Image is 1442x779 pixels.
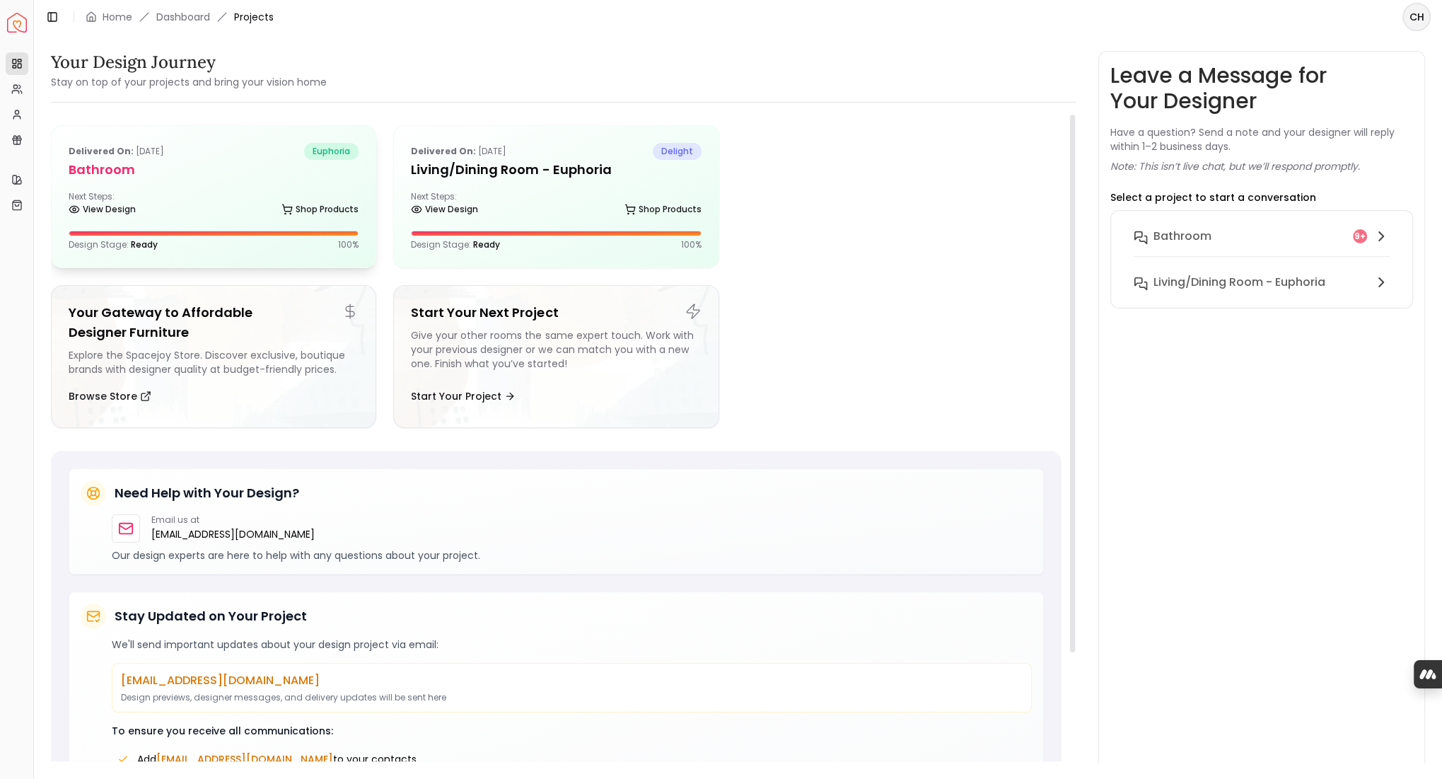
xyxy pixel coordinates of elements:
[137,752,417,766] span: Add to your contacts
[411,145,476,157] b: Delivered on:
[411,303,701,323] h5: Start Your Next Project
[234,10,274,24] span: Projects
[121,672,1023,689] p: [EMAIL_ADDRESS][DOMAIN_NAME]
[115,483,299,503] h5: Need Help with Your Design?
[1353,229,1367,243] div: 9+
[103,10,132,24] a: Home
[112,548,1032,562] p: Our design experts are here to help with any questions about your project.
[1110,63,1413,114] h3: Leave a Message for Your Designer
[151,514,315,526] p: Email us at
[69,143,164,160] p: [DATE]
[1122,222,1401,268] button: Bathroom9+
[121,692,1023,703] p: Design previews, designer messages, and delivery updates will be sent here
[112,724,1032,738] p: To ensure you receive all communications:
[112,637,1032,652] p: We'll send important updates about your design project via email:
[393,285,719,428] a: Start Your Next ProjectGive your other rooms the same expert touch. Work with your previous desig...
[51,75,327,89] small: Stay on top of your projects and bring your vision home
[1153,228,1211,245] h6: Bathroom
[411,382,516,410] button: Start Your Project
[281,200,359,219] a: Shop Products
[1110,125,1413,154] p: Have a question? Send a note and your designer will reply within 1–2 business days.
[7,13,27,33] img: Spacejoy Logo
[411,328,701,376] div: Give your other rooms the same expert touch. Work with your previous designer or we can match you...
[69,348,359,376] div: Explore the Spacejoy Store. Discover exclusive, boutique brands with designer quality at budget-f...
[1110,190,1316,204] p: Select a project to start a conversation
[304,143,359,160] span: euphoria
[69,239,158,250] p: Design Stage:
[86,10,274,24] nav: breadcrumb
[1402,3,1431,31] button: CH
[51,285,376,428] a: Your Gateway to Affordable Designer FurnitureExplore the Spacejoy Store. Discover exclusive, bout...
[1110,159,1360,173] p: Note: This isn’t live chat, but we’ll respond promptly.
[156,10,210,24] a: Dashboard
[69,303,359,342] h5: Your Gateway to Affordable Designer Furniture
[156,752,333,766] span: [EMAIL_ADDRESS][DOMAIN_NAME]
[411,160,701,180] h5: Living/Dining Room - Euphoria
[69,160,359,180] h5: Bathroom
[681,239,702,250] p: 100 %
[411,239,500,250] p: Design Stage:
[411,191,701,219] div: Next Steps:
[411,200,478,219] a: View Design
[51,51,327,74] h3: Your Design Journey
[411,143,506,160] p: [DATE]
[69,145,134,157] b: Delivered on:
[624,200,702,219] a: Shop Products
[69,382,151,410] button: Browse Store
[473,238,500,250] span: Ready
[1153,274,1325,291] h6: Living/Dining Room - Euphoria
[69,191,359,219] div: Next Steps:
[1404,4,1429,30] span: CH
[69,200,136,219] a: View Design
[7,13,27,33] a: Spacejoy
[115,606,307,626] h5: Stay Updated on Your Project
[653,143,702,160] span: delight
[131,238,158,250] span: Ready
[338,239,359,250] p: 100 %
[151,526,315,543] a: [EMAIL_ADDRESS][DOMAIN_NAME]
[1122,268,1401,296] button: Living/Dining Room - Euphoria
